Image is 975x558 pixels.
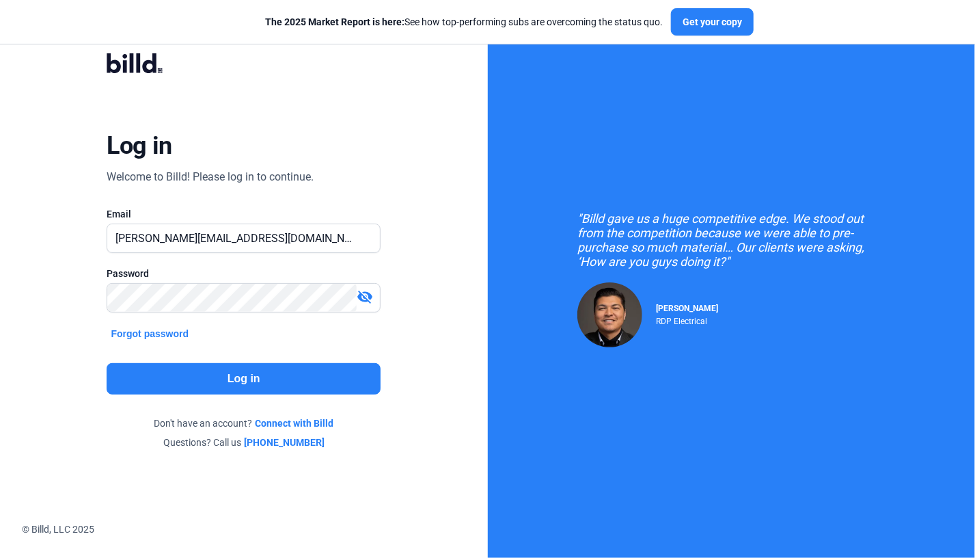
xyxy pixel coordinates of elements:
img: Raul Pacheco [577,282,642,347]
div: See how top-performing subs are overcoming the status quo. [265,15,663,29]
a: Connect with Billd [255,416,333,430]
span: [PERSON_NAME] [656,304,718,313]
div: Log in [107,131,171,161]
div: Questions? Call us [107,436,381,449]
div: Email [107,207,381,221]
div: RDP Electrical [656,313,718,326]
div: Don't have an account? [107,416,381,430]
button: Forgot password [107,326,193,341]
div: "Billd gave us a huge competitive edge. We stood out from the competition because we were able to... [577,211,885,269]
div: Password [107,267,381,280]
button: Log in [107,363,381,395]
mat-icon: visibility_off [357,289,373,305]
span: The 2025 Market Report is here: [265,16,404,27]
div: Welcome to Billd! Please log in to continue. [107,169,314,185]
button: Get your copy [671,8,754,36]
a: [PHONE_NUMBER] [244,436,325,449]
